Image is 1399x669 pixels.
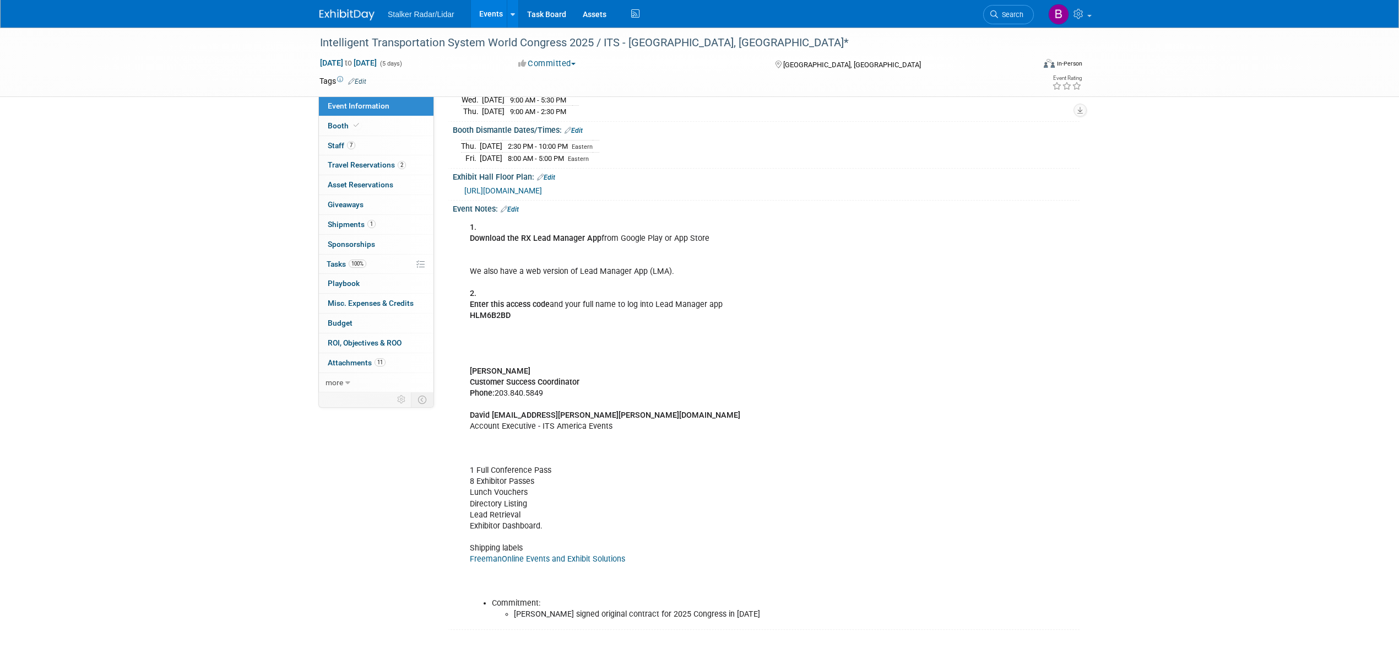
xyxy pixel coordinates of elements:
[482,106,505,117] td: [DATE]
[319,274,433,293] a: Playbook
[316,33,1017,53] div: Intelligent Transportation System World Congress 2025 / ITS - [GEOGRAPHIC_DATA], [GEOGRAPHIC_DATA]*
[343,58,354,67] span: to
[367,220,376,228] span: 1
[319,255,433,274] a: Tasks100%
[319,75,366,87] td: Tags
[375,358,386,366] span: 11
[480,152,502,164] td: [DATE]
[470,300,550,309] b: Enter this access code
[398,161,406,169] span: 2
[328,299,414,307] span: Misc. Expenses & Credits
[319,58,377,68] span: [DATE] [DATE]
[328,160,406,169] span: Travel Reservations
[319,235,433,254] a: Sponsorships
[354,122,359,128] i: Booth reservation complete
[462,217,958,626] div: from Google Play or App Store We also have a web version of Lead Manager App (LMA). and your full...
[983,5,1034,24] a: Search
[319,116,433,136] a: Booth
[470,234,601,243] b: Download the RX Lead Manager App
[501,206,519,213] a: Edit
[328,279,360,288] span: Playbook
[453,169,1080,183] div: Exhibit Hall Floor Plan:
[1044,59,1055,68] img: Format-Inperson.png
[568,155,589,163] span: Eastern
[461,141,480,153] td: Thu.
[328,220,376,229] span: Shipments
[347,141,355,149] span: 7
[328,319,353,327] span: Budget
[349,260,366,268] span: 100%
[480,141,502,153] td: [DATE]
[328,338,402,347] span: ROI, Objectives & ROO
[319,175,433,195] a: Asset Reservations
[461,152,480,164] td: Fri.
[328,101,389,110] span: Event Information
[470,289,476,298] b: 2.
[508,154,564,163] span: 8:00 AM - 5:00 PM
[514,58,580,69] button: Committed
[319,353,433,373] a: Attachments11
[969,57,1082,74] div: Event Format
[392,392,411,407] td: Personalize Event Tab Strip
[453,122,1080,136] div: Booth Dismantle Dates/Times:
[319,9,375,20] img: ExhibitDay
[783,61,921,69] span: [GEOGRAPHIC_DATA], [GEOGRAPHIC_DATA]
[492,598,952,620] li: Commitment:
[1056,60,1082,68] div: In-Person
[328,200,364,209] span: Giveaways
[470,389,495,398] b: Phone:
[998,10,1023,19] span: Search
[319,215,433,234] a: Shipments1
[319,155,433,175] a: Travel Reservations2
[1052,75,1082,81] div: Event Rating
[470,554,625,564] a: FreemanOnline Events and Exhibit Solutions
[319,294,433,313] a: Misc. Expenses & Credits
[319,373,433,392] a: more
[510,107,566,116] span: 9:00 AM - 2:30 PM
[464,186,542,195] a: [URL][DOMAIN_NAME]
[411,392,434,407] td: Toggle Event Tabs
[379,60,402,67] span: (5 days)
[328,141,355,150] span: Staff
[470,311,511,320] b: HLM6B2BD
[328,358,386,367] span: Attachments
[319,136,433,155] a: Staff7
[319,333,433,353] a: ROI, Objectives & ROO
[461,94,482,106] td: Wed.
[388,10,454,19] span: Stalker Radar/Lidar
[319,314,433,333] a: Budget
[510,96,566,104] span: 9:00 AM - 5:30 PM
[319,96,433,116] a: Event Information
[326,378,343,387] span: more
[508,142,568,150] span: 2:30 PM - 10:00 PM
[328,240,375,249] span: Sponsorships
[572,143,593,150] span: Eastern
[470,411,740,420] b: David [EMAIL_ADDRESS][PERSON_NAME][PERSON_NAME][DOMAIN_NAME]
[319,195,433,214] a: Giveaways
[565,127,583,134] a: Edit
[514,609,952,620] li: [PERSON_NAME] signed original contract for 2025 Congress in [DATE]
[328,121,361,130] span: Booth
[470,366,530,376] b: [PERSON_NAME]
[537,174,555,181] a: Edit
[470,377,579,387] b: Customer Success Coordinator
[461,106,482,117] td: Thu.
[1048,4,1069,25] img: Brooke Journet
[348,78,366,85] a: Edit
[327,260,366,268] span: Tasks
[482,94,505,106] td: [DATE]
[453,201,1080,215] div: Event Notes:
[470,223,476,232] b: 1.
[328,180,393,189] span: Asset Reservations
